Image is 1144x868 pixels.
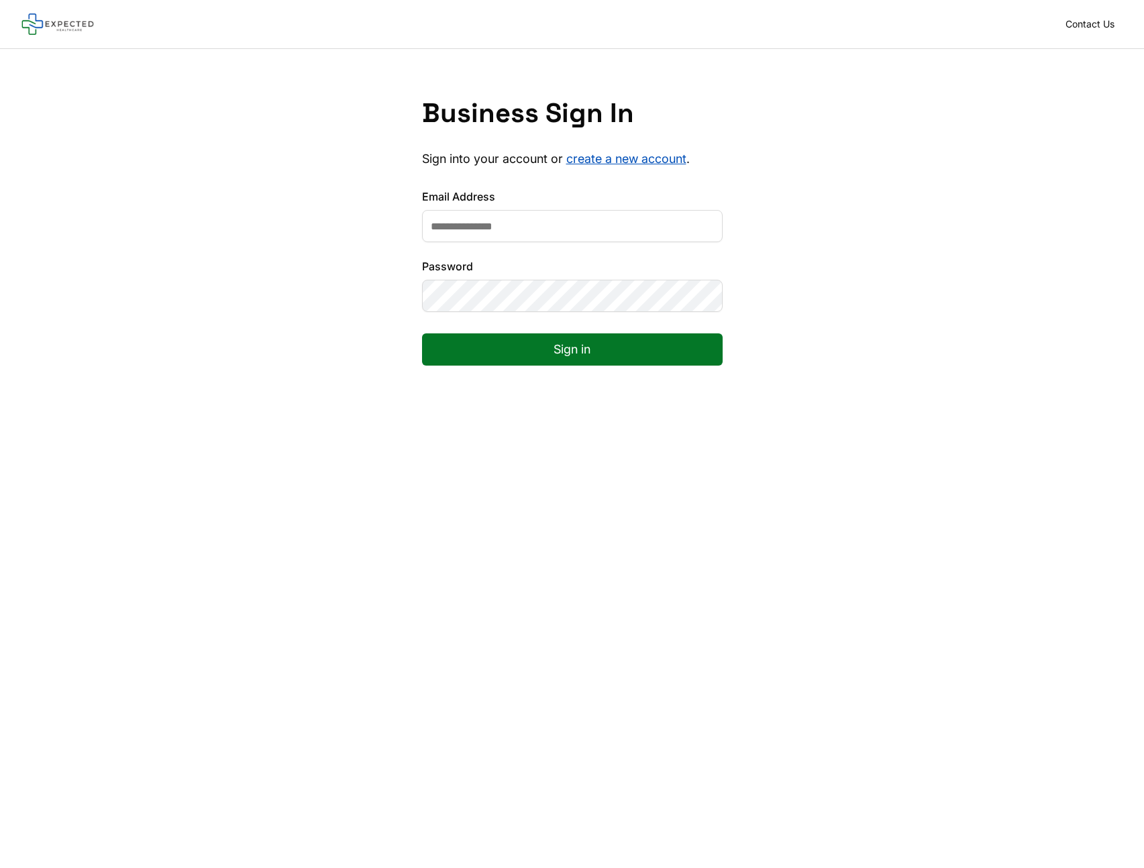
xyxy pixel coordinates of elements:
label: Email Address [422,188,723,205]
a: Contact Us [1057,15,1123,34]
a: create a new account [566,152,686,166]
button: Sign in [422,333,723,366]
h1: Business Sign In [422,97,723,129]
label: Password [422,258,723,274]
p: Sign into your account or . [422,151,723,167]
